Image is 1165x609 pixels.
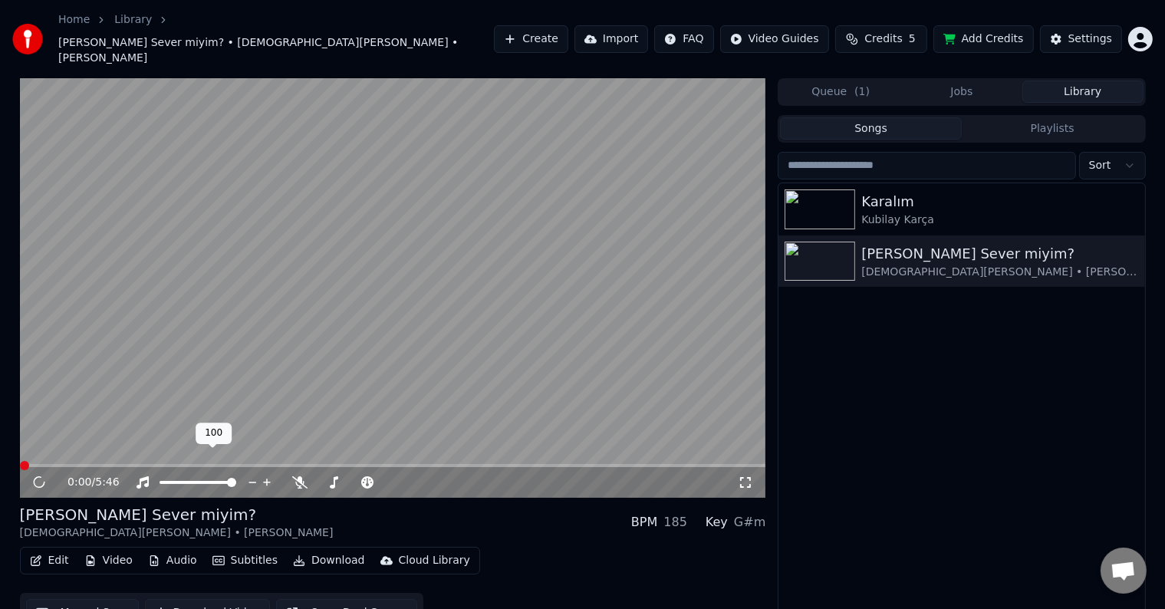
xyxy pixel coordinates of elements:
nav: breadcrumb [58,12,494,66]
button: Download [287,550,371,571]
div: [PERSON_NAME] Sever miyim? [861,243,1138,265]
button: Import [574,25,648,53]
img: youka [12,24,43,54]
div: Cloud Library [399,553,470,568]
a: Library [114,12,152,28]
button: Credits5 [835,25,927,53]
div: [PERSON_NAME] Sever miyim? [20,504,334,525]
button: Jobs [901,81,1022,103]
button: Subtitles [206,550,284,571]
button: Video Guides [720,25,829,53]
div: Karalım [861,191,1138,212]
div: [DEMOGRAPHIC_DATA][PERSON_NAME] • [PERSON_NAME] [861,265,1138,280]
button: Video [78,550,139,571]
span: 0:00 [67,475,91,490]
div: Key [706,513,728,532]
button: Add Credits [933,25,1034,53]
a: Açık sohbet [1101,548,1147,594]
div: 100 [196,423,232,444]
button: Edit [24,550,75,571]
button: Audio [142,550,203,571]
button: Create [494,25,568,53]
span: [PERSON_NAME] Sever miyim? • [DEMOGRAPHIC_DATA][PERSON_NAME] • [PERSON_NAME] [58,35,494,66]
span: ( 1 ) [854,84,870,100]
div: [DEMOGRAPHIC_DATA][PERSON_NAME] • [PERSON_NAME] [20,525,334,541]
div: G#m [734,513,765,532]
div: / [67,475,104,490]
button: Songs [780,117,962,140]
span: 5 [909,31,916,47]
span: Credits [864,31,902,47]
div: Settings [1068,31,1112,47]
button: Playlists [962,117,1144,140]
div: 185 [663,513,687,532]
div: BPM [631,513,657,532]
div: Kubilay Karça [861,212,1138,228]
span: 5:46 [95,475,119,490]
button: Queue [780,81,901,103]
span: Sort [1089,158,1111,173]
a: Home [58,12,90,28]
button: FAQ [654,25,713,53]
button: Library [1022,81,1144,103]
button: Settings [1040,25,1122,53]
